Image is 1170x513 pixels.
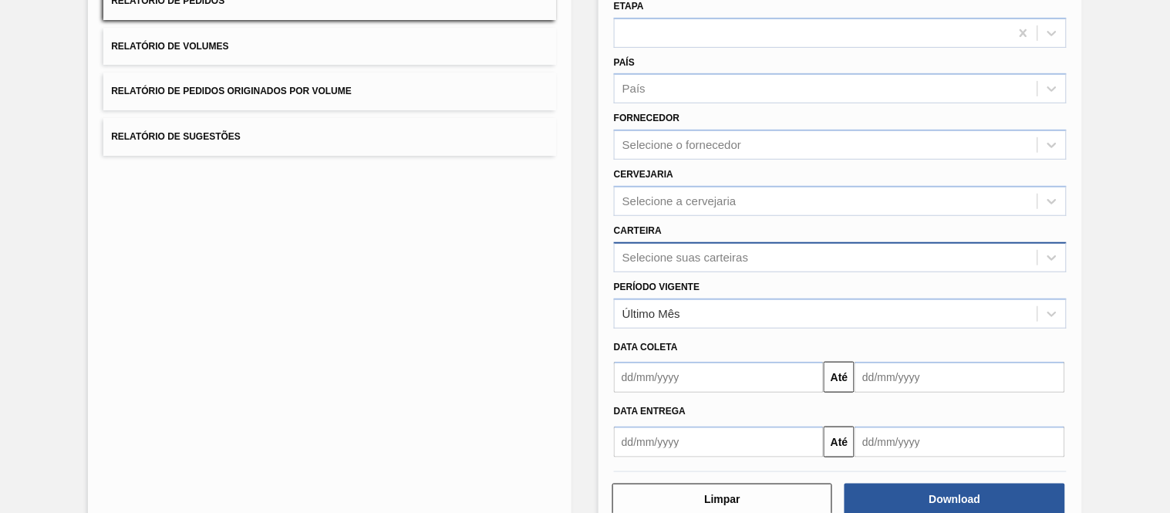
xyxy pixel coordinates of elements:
[614,282,700,292] label: Período Vigente
[614,113,679,123] label: Fornecedor
[111,86,352,96] span: Relatório de Pedidos Originados por Volume
[622,139,741,152] div: Selecione o fornecedor
[111,41,228,52] span: Relatório de Volumes
[614,169,673,180] label: Cervejaria
[103,73,556,110] button: Relatório de Pedidos Originados por Volume
[824,427,855,457] button: Até
[614,342,678,353] span: Data coleta
[614,57,635,68] label: País
[855,362,1064,393] input: dd/mm/yyyy
[622,83,646,96] div: País
[103,118,556,156] button: Relatório de Sugestões
[614,406,686,417] span: Data entrega
[614,1,644,12] label: Etapa
[622,251,748,264] div: Selecione suas carteiras
[614,427,824,457] input: dd/mm/yyyy
[614,225,662,236] label: Carteira
[824,362,855,393] button: Até
[855,427,1064,457] input: dd/mm/yyyy
[614,362,824,393] input: dd/mm/yyyy
[103,28,556,66] button: Relatório de Volumes
[622,194,737,208] div: Selecione a cervejaria
[111,131,241,142] span: Relatório de Sugestões
[622,307,680,320] div: Último Mês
